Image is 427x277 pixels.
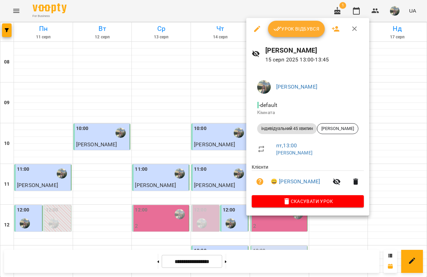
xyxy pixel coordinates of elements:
[317,126,358,132] span: [PERSON_NAME]
[276,142,297,149] a: пт , 13:00
[257,126,317,132] span: індивідуальний 45 хвилин
[257,197,358,205] span: Скасувати Урок
[271,178,320,186] a: 😀 [PERSON_NAME]
[257,102,279,108] span: - default
[257,80,271,94] img: 3ee4fd3f6459422412234092ea5b7c8e.jpg
[252,195,364,207] button: Скасувати Урок
[252,164,364,195] ul: Клієнти
[265,45,364,56] h6: [PERSON_NAME]
[276,84,317,90] a: [PERSON_NAME]
[268,21,325,37] button: Урок відбувся
[257,109,358,116] p: Кімната
[265,56,364,64] p: 15 серп 2025 13:00 - 13:45
[252,173,268,190] button: Візит ще не сплачено. Додати оплату?
[317,123,358,134] div: [PERSON_NAME]
[276,150,313,155] a: [PERSON_NAME]
[273,25,320,33] span: Урок відбувся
